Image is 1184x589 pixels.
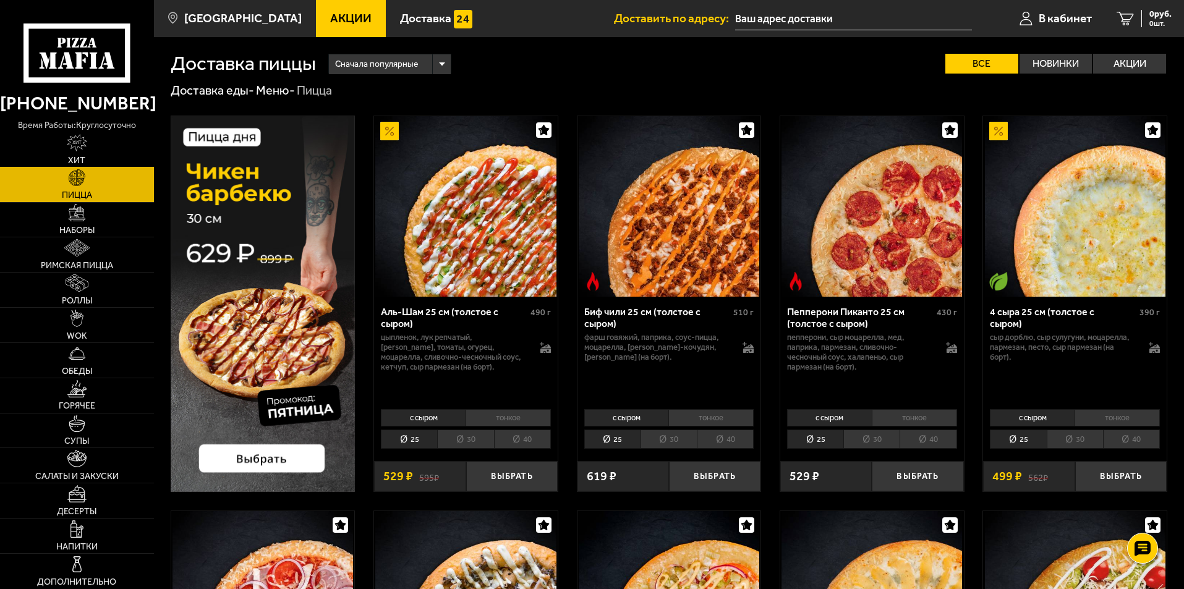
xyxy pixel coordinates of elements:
span: 0 руб. [1149,10,1172,19]
a: АкционныйВегетарианское блюдо4 сыра 25 см (толстое с сыром) [983,116,1167,297]
img: 15daf4d41897b9f0e9f617042186c801.svg [454,10,472,28]
li: тонкое [668,409,754,426]
span: 619 ₽ [587,470,616,483]
span: В кабинет [1039,12,1092,24]
li: тонкое [466,409,551,426]
span: Салаты и закуски [35,472,119,481]
img: Акционный [989,122,1008,140]
a: Острое блюдоПепперони Пиканто 25 см (толстое с сыром) [780,116,964,297]
li: 30 [843,430,900,449]
span: Десерты [57,507,96,516]
a: АкционныйАль-Шам 25 см (толстое с сыром) [374,116,558,297]
span: [GEOGRAPHIC_DATA] [184,12,302,24]
button: Выбрать [1075,461,1167,491]
li: 30 [641,430,697,449]
label: Новинки [1020,54,1092,74]
p: пепперони, сыр Моцарелла, мед, паприка, пармезан, сливочно-чесночный соус, халапеньо, сыр пармеза... [787,333,934,372]
span: Акции [330,12,372,24]
span: 529 ₽ [790,470,819,483]
span: 0 шт. [1149,20,1172,27]
div: 4 сыра 25 см (толстое с сыром) [990,306,1136,329]
li: с сыром [990,409,1075,426]
li: тонкое [872,409,957,426]
p: фарш говяжий, паприка, соус-пицца, моцарелла, [PERSON_NAME]-кочудян, [PERSON_NAME] (на борт). [584,333,731,362]
span: WOK [67,332,87,341]
li: 30 [1047,430,1103,449]
li: с сыром [584,409,669,426]
img: Вегетарианское блюдо [989,272,1008,290]
img: Пепперони Пиканто 25 см (толстое с сыром) [782,116,962,297]
li: 40 [697,430,754,449]
span: Дополнительно [37,578,116,587]
li: 40 [494,430,551,449]
li: 40 [1103,430,1160,449]
div: Пицца [297,83,332,99]
img: Острое блюдо [786,272,805,290]
img: Острое блюдо [584,272,602,290]
span: Сначала популярные [335,53,418,76]
h1: Доставка пиццы [171,54,316,74]
li: с сыром [787,409,872,426]
label: Все [945,54,1018,74]
li: с сыром [381,409,466,426]
span: 499 ₽ [992,470,1022,483]
span: 390 г [1139,307,1160,318]
li: 30 [437,430,493,449]
span: 529 ₽ [383,470,413,483]
button: Выбрать [466,461,558,491]
li: 25 [584,430,641,449]
button: Выбрать [669,461,760,491]
div: Биф чили 25 см (толстое с сыром) [584,306,731,329]
s: 595 ₽ [419,470,439,483]
input: Ваш адрес доставки [735,7,972,30]
li: 25 [381,430,437,449]
span: Горячее [59,402,95,410]
li: 40 [900,430,956,449]
span: Пицца [62,191,92,200]
span: Доставить по адресу: [614,12,735,24]
span: 430 г [937,307,957,318]
span: Супы [64,437,89,446]
span: Хит [68,156,85,165]
img: Аль-Шам 25 см (толстое с сыром) [375,116,556,297]
span: 510 г [733,307,754,318]
span: Обеды [62,367,92,376]
img: 4 сыра 25 см (толстое с сыром) [985,116,1165,297]
span: Наборы [59,226,95,235]
label: Акции [1093,54,1166,74]
img: Биф чили 25 см (толстое с сыром) [579,116,759,297]
a: Меню- [256,83,295,98]
a: Острое блюдоБиф чили 25 см (толстое с сыром) [577,116,761,297]
li: 25 [787,430,843,449]
a: Доставка еды- [171,83,254,98]
span: Роллы [62,297,92,305]
img: Акционный [380,122,399,140]
span: Доставка [400,12,451,24]
li: 25 [990,430,1046,449]
li: тонкое [1075,409,1160,426]
p: сыр дорблю, сыр сулугуни, моцарелла, пармезан, песто, сыр пармезан (на борт). [990,333,1136,362]
p: цыпленок, лук репчатый, [PERSON_NAME], томаты, огурец, моцарелла, сливочно-чесночный соус, кетчуп... [381,333,527,372]
span: Римская пицца [41,261,113,270]
div: Пепперони Пиканто 25 см (толстое с сыром) [787,306,934,329]
span: Напитки [56,543,98,551]
span: 490 г [530,307,551,318]
button: Выбрать [872,461,963,491]
div: Аль-Шам 25 см (толстое с сыром) [381,306,527,329]
s: 562 ₽ [1028,470,1048,483]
